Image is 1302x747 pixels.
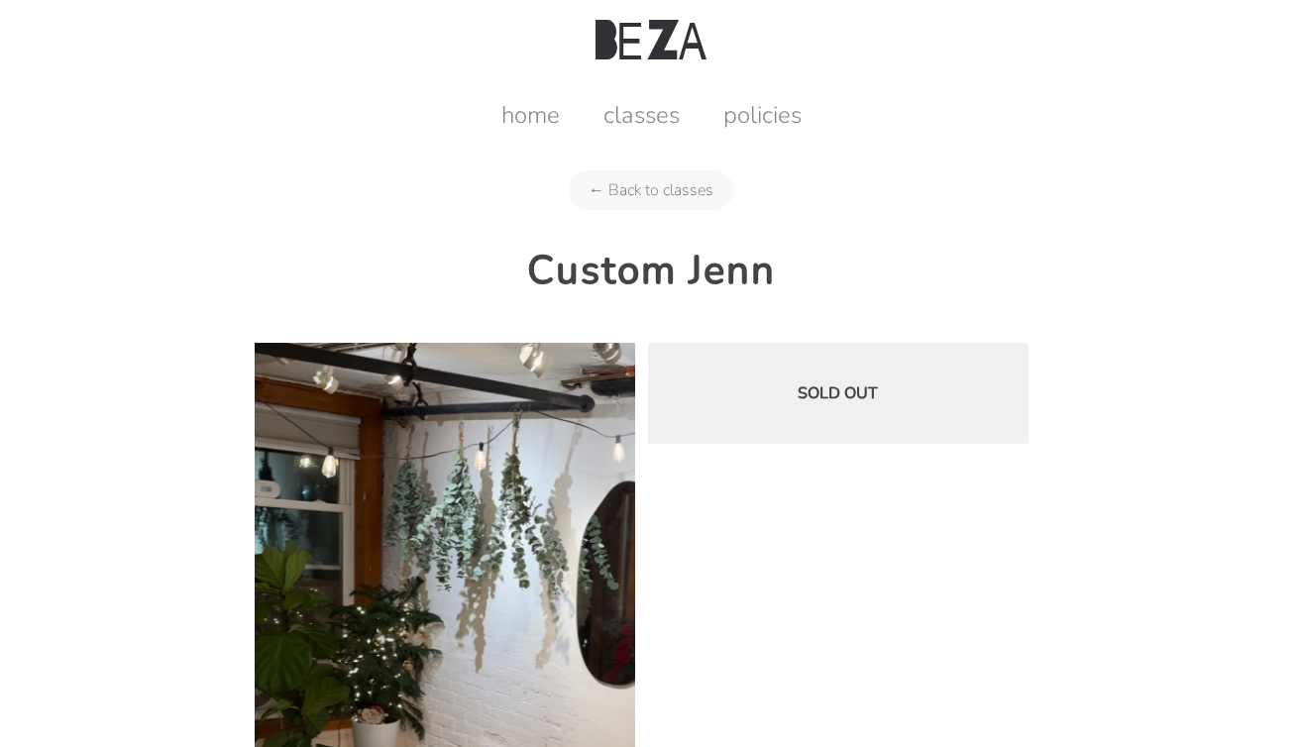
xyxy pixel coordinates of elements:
a: classes [584,99,700,131]
h2: Custom Jenn [255,244,1047,297]
div: SOLD OUT [648,343,1029,444]
img: Beza Studio Logo [596,20,706,59]
a: Custom Jenn product photo [255,668,635,690]
a: policies [704,99,821,131]
a: ← Back to classes [569,170,733,210]
a: home [482,99,580,131]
